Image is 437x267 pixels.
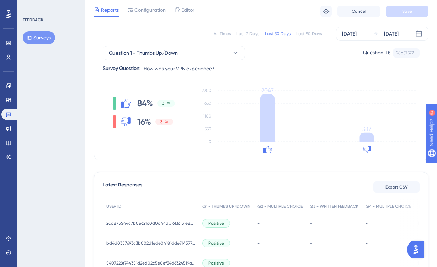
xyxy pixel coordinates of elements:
div: Last 7 Days [236,31,259,37]
div: All Times [214,31,231,37]
button: Surveys [23,31,55,44]
div: - [310,220,358,227]
button: Export CSV [373,181,420,193]
span: TIME [418,203,427,209]
tspan: 387 [362,126,371,132]
div: Last 30 Days [265,31,291,37]
div: 9+ [48,4,53,9]
span: 3 [160,119,162,125]
tspan: 1100 [203,114,212,119]
span: - [257,240,260,246]
span: Configuration [134,6,166,14]
span: Need Help? [17,2,44,10]
span: - [257,220,260,226]
span: Q3 - WRITTEN FEEDBACK [310,203,358,209]
span: - [366,240,368,246]
span: Export CSV [385,184,408,190]
tspan: 2047 [261,87,274,94]
span: 2ca875544c7b0e621c0d0d44db16136f31e8bc074344d6cece100c537ea71357 [106,220,195,226]
tspan: 2200 [202,88,212,93]
span: Latest Responses [103,181,142,194]
div: FEEDBACK [23,17,43,23]
span: 84% [137,98,153,109]
span: Save [402,9,412,14]
span: How was your VPN experience? [144,64,214,73]
span: - [366,260,368,266]
div: - [310,240,358,246]
div: Last 90 Days [296,31,322,37]
span: - [366,220,368,226]
div: [DATE] [384,29,399,38]
span: Reports [101,6,119,14]
span: Cancel [352,9,366,14]
button: Save [386,6,428,17]
div: Question ID: [363,48,390,58]
tspan: 550 [204,126,212,131]
span: Q4 - MULTIPLE CHOICE [366,203,411,209]
span: Positive [208,260,224,266]
span: Editor [181,6,194,14]
div: Survey Question: [103,64,141,73]
span: 5407228f744351d2ed02c5e0ef34d6324519ad1aa7837001451be8cf20114b64 [106,260,195,266]
span: Q1 - THUMBS UP/DOWN [202,203,250,209]
span: 16% [137,116,151,127]
span: 3 [162,100,164,106]
span: Positive [208,240,224,246]
button: Question 1 - Thumbs Up/Down [103,46,245,60]
div: - [310,260,358,266]
span: - [257,260,260,266]
tspan: 1650 [203,101,212,106]
span: Question 1 - Thumbs Up/Down [109,49,178,57]
span: Q2 - MULTIPLE CHOICE [257,203,303,209]
iframe: UserGuiding AI Assistant Launcher [407,239,428,260]
span: Positive [208,220,224,226]
span: bd4d0357693c3b002d1ede04181dde7f45770423bf0501082ab4c08e8a03f616 [106,240,195,246]
div: [DATE] [342,29,357,38]
button: Cancel [337,6,380,17]
tspan: 0 [209,139,212,144]
span: USER ID [106,203,122,209]
div: 28c57577... [396,50,416,56]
